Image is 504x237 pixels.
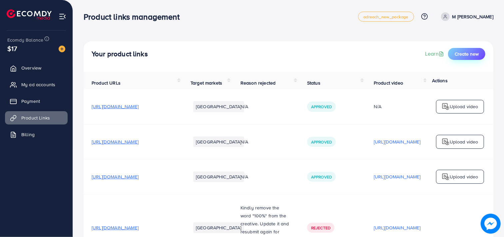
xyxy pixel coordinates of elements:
span: [URL][DOMAIN_NAME] [92,224,139,231]
span: $17 [7,44,17,53]
a: Billing [5,128,68,141]
img: logo [7,9,52,20]
span: Status [307,80,320,86]
a: Learn [425,50,445,58]
span: N/A [241,173,248,180]
a: Overview [5,61,68,75]
img: logo [442,103,450,111]
p: [URL][DOMAIN_NAME] [374,173,421,181]
span: Product video [374,80,403,86]
img: image [59,46,65,52]
button: Create new [448,48,485,60]
span: Ecomdy Balance [7,37,43,43]
img: image [481,214,501,234]
a: Payment [5,95,68,108]
span: Reason rejected [241,80,275,86]
p: Upload video [450,103,478,111]
span: Rejected [311,225,330,231]
p: M [PERSON_NAME] [452,13,493,21]
span: adreach_new_package [364,15,408,19]
p: Upload video [450,138,478,146]
span: Approved [311,174,332,180]
li: [GEOGRAPHIC_DATA] [193,222,244,233]
span: [URL][DOMAIN_NAME] [92,138,139,145]
span: Approved [311,104,332,110]
span: Approved [311,139,332,145]
img: logo [442,138,450,146]
li: [GEOGRAPHIC_DATA] [193,171,244,182]
span: Create new [455,51,479,57]
img: logo [442,173,450,181]
p: Upload video [450,173,478,181]
span: My ad accounts [21,81,55,88]
p: [URL][DOMAIN_NAME] [374,138,421,146]
span: Actions [432,77,448,84]
p: [URL][DOMAIN_NAME] [374,224,421,232]
h4: Your product links [92,50,148,58]
span: [URL][DOMAIN_NAME] [92,173,139,180]
h3: Product links management [84,12,185,22]
a: My ad accounts [5,78,68,91]
span: N/A [241,103,248,110]
span: N/A [241,138,248,145]
img: menu [59,13,66,20]
span: Overview [21,65,41,71]
a: Product Links [5,111,68,124]
span: [URL][DOMAIN_NAME] [92,103,139,110]
span: Target markets [191,80,222,86]
span: Payment [21,98,40,105]
a: adreach_new_package [358,12,414,22]
div: N/A [374,103,421,110]
span: Product URLs [92,80,121,86]
span: Billing [21,131,35,138]
span: Product Links [21,115,50,121]
a: M [PERSON_NAME] [438,12,493,21]
li: [GEOGRAPHIC_DATA] [193,101,244,112]
li: [GEOGRAPHIC_DATA] [193,136,244,147]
